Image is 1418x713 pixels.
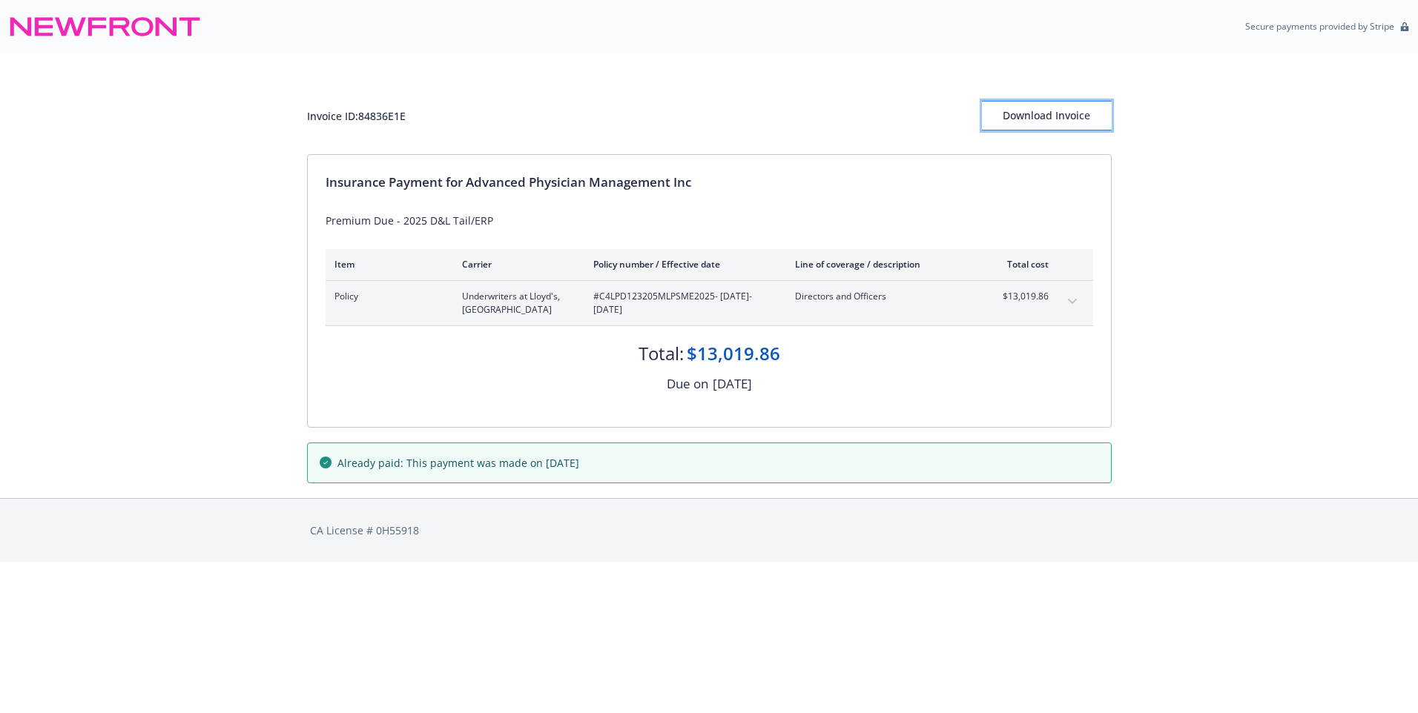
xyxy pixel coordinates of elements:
[307,108,406,124] div: Invoice ID: 84836E1E
[334,258,438,271] div: Item
[310,523,1109,538] div: CA License # 0H55918
[982,102,1112,130] div: Download Invoice
[687,341,780,366] div: $13,019.86
[667,374,708,394] div: Due on
[334,290,438,303] span: Policy
[993,258,1049,271] div: Total cost
[326,281,1093,325] div: PolicyUnderwriters at Lloyd's, [GEOGRAPHIC_DATA]#C4LPD123205MLPSME2025- [DATE]-[DATE]Directors an...
[462,290,570,316] span: Underwriters at Lloyd's, [GEOGRAPHIC_DATA]
[795,258,969,271] div: Line of coverage / description
[1061,290,1084,314] button: expand content
[1245,20,1394,33] p: Secure payments provided by Stripe
[982,101,1112,130] button: Download Invoice
[593,290,771,316] span: #C4LPD123205MLPSME2025 - [DATE]-[DATE]
[326,173,1093,192] div: Insurance Payment for Advanced Physician Management Inc
[993,290,1049,303] span: $13,019.86
[795,290,969,303] span: Directors and Officers
[326,213,1093,228] div: Premium Due - 2025 D&L Tail/ERP
[713,374,752,394] div: [DATE]
[639,341,684,366] div: Total:
[462,258,570,271] div: Carrier
[593,258,771,271] div: Policy number / Effective date
[337,455,579,471] span: Already paid: This payment was made on [DATE]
